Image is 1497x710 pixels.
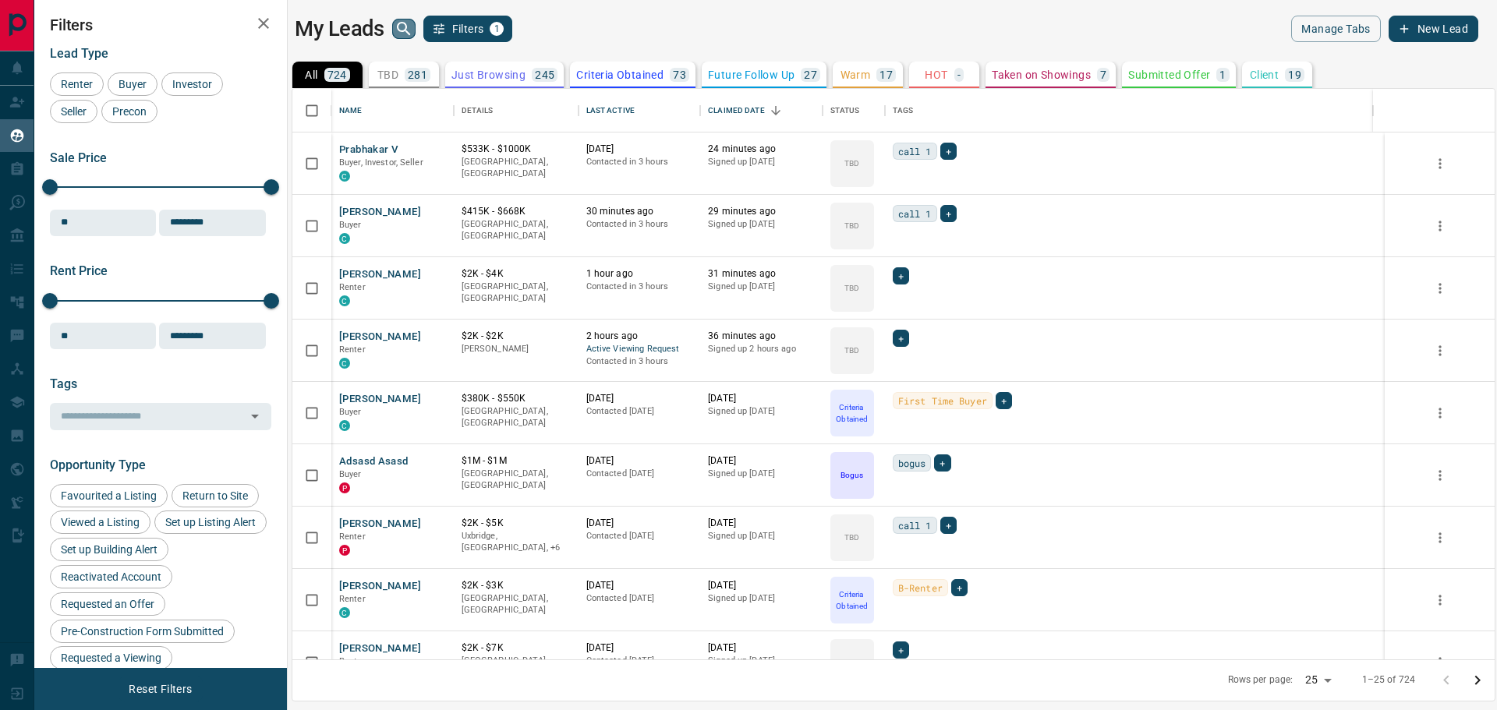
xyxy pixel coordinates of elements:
p: Signed up [DATE] [708,592,815,605]
p: Signed up [DATE] [708,655,815,667]
p: $533K - $1000K [462,143,571,156]
button: [PERSON_NAME] [339,205,421,220]
div: Last Active [579,89,701,132]
p: Client [1250,69,1279,80]
div: + [940,517,957,534]
div: Requested an Offer [50,592,165,616]
div: Set up Building Alert [50,538,168,561]
span: Sale Price [50,150,107,165]
button: New Lead [1389,16,1478,42]
p: 7 [1100,69,1106,80]
span: Precon [107,105,152,118]
span: Buyer, Investor, Seller [339,157,423,168]
button: Adsasd Asasd [339,454,409,469]
p: [GEOGRAPHIC_DATA], [GEOGRAPHIC_DATA] [462,281,571,305]
p: Signed up [DATE] [708,218,815,231]
p: Contacted [DATE] [586,592,693,605]
p: 724 [327,69,347,80]
button: more [1428,214,1452,238]
div: + [893,330,909,347]
button: more [1428,401,1452,425]
span: Renter [339,282,366,292]
p: 27 [804,69,817,80]
div: Renter [50,72,104,96]
button: more [1428,464,1452,487]
span: call 1 [898,206,932,221]
button: Open [244,405,266,427]
p: Contacted in 3 hours [586,218,693,231]
p: 1 hour ago [586,267,693,281]
button: search button [392,19,416,39]
p: Signed up [DATE] [708,530,815,542]
p: $2K - $5K [462,517,571,530]
p: [GEOGRAPHIC_DATA], [GEOGRAPHIC_DATA] [462,405,571,429]
button: Reset Filters [119,676,202,702]
p: Submitted Offer [1128,69,1210,80]
div: property.ca [339,482,350,493]
p: [DATE] [708,454,815,468]
p: [GEOGRAPHIC_DATA], [GEOGRAPHIC_DATA] [462,592,571,616]
p: Bogus [841,469,863,481]
div: condos.ca [339,295,350,306]
span: Renter [55,78,98,90]
span: + [898,642,904,658]
p: TBD [844,532,859,543]
span: call 1 [898,517,932,533]
button: [PERSON_NAME] [339,330,421,344]
span: + [898,330,904,346]
div: condos.ca [339,420,350,431]
div: Buyer [108,72,157,96]
span: Set up Listing Alert [160,516,261,528]
button: Sort [765,100,787,122]
span: + [946,143,951,159]
button: [PERSON_NAME] [339,579,421,594]
p: Future Follow Up [708,69,795,80]
div: Requested a Viewing [50,646,172,669]
p: Signed up [DATE] [708,156,815,168]
div: Favourited a Listing [50,484,168,507]
span: First Time Buyer [898,393,987,408]
span: + [946,517,951,533]
p: Signed up [DATE] [708,468,815,480]
p: TBD [844,344,859,356]
button: more [1428,339,1452,362]
p: $415K - $668K [462,205,571,218]
div: Seller [50,100,97,123]
p: 73 [673,69,686,80]
button: [PERSON_NAME] [339,641,421,656]
div: property.ca [339,545,350,556]
p: Richmond Hill, King, Waterloo, Springwater, Glanbrook, Simcoe [462,530,571,554]
p: All [305,69,317,80]
p: [DATE] [708,392,815,405]
div: + [940,143,957,160]
p: [DATE] [586,517,693,530]
p: 17 [879,69,893,80]
div: + [996,392,1012,409]
p: 30 minutes ago [586,205,693,218]
p: $2K - $3K [462,579,571,592]
span: Tags [50,376,77,391]
span: Pre-Construction Form Submitted [55,625,229,638]
div: condos.ca [339,358,350,369]
p: [DATE] [708,641,815,655]
p: Warm [841,69,871,80]
p: Contacted in 3 hours [586,281,693,293]
span: Opportunity Type [50,457,146,472]
div: 25 [1299,669,1336,691]
span: Renter [339,532,366,542]
span: Favourited a Listing [55,489,162,502]
div: Name [339,89,363,132]
p: Criteria Obtained [576,69,664,80]
h2: Filters [50,16,271,34]
button: Filters1 [423,16,513,42]
p: TBD [844,220,859,231]
p: [DATE] [586,579,693,592]
span: Buyer [339,469,362,479]
p: Rows per page: [1228,673,1294,687]
span: Return to Site [177,489,253,502]
p: Contacted [DATE] [586,530,693,542]
p: [DATE] [708,579,815,592]
button: Prabhakar V [339,143,398,157]
div: Details [454,89,579,132]
span: Renter [339,344,366,355]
